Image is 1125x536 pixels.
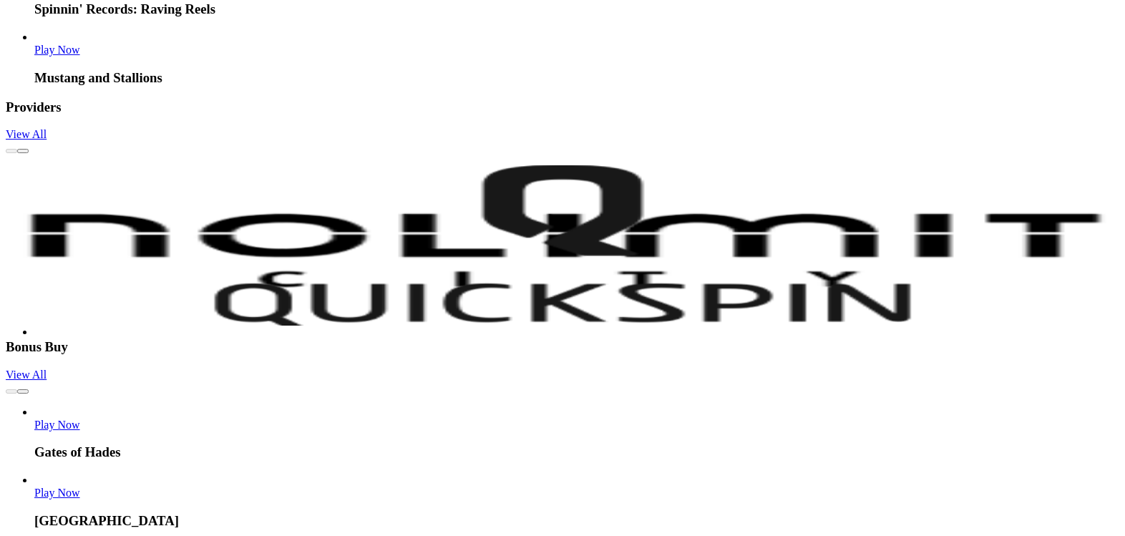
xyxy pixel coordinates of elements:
button: prev slide [6,149,17,153]
article: Gates of Hades [34,406,1119,461]
h3: Providers [6,99,1119,115]
article: Mustang and Stallions [34,31,1119,86]
a: Rip City [34,487,80,499]
a: Mustang and Stallions [34,44,80,56]
h3: Gates of Hades [34,444,1119,460]
h3: Bonus Buy [6,339,1119,355]
a: Gates of Hades [34,419,80,431]
button: prev slide [6,389,17,394]
a: View All [6,128,47,140]
h3: Mustang and Stallions [34,70,1119,86]
span: Play Now [34,419,80,431]
img: QuickSpin [6,165,1119,326]
span: Play Now [34,487,80,499]
button: next slide [17,389,29,394]
h3: Spinnin' Records: Raving Reels [34,1,1119,17]
h3: [GEOGRAPHIC_DATA] [34,513,1119,529]
article: Rip City [34,474,1119,529]
a: View All [6,369,47,381]
button: next slide [17,149,29,153]
span: Play Now [34,44,80,56]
